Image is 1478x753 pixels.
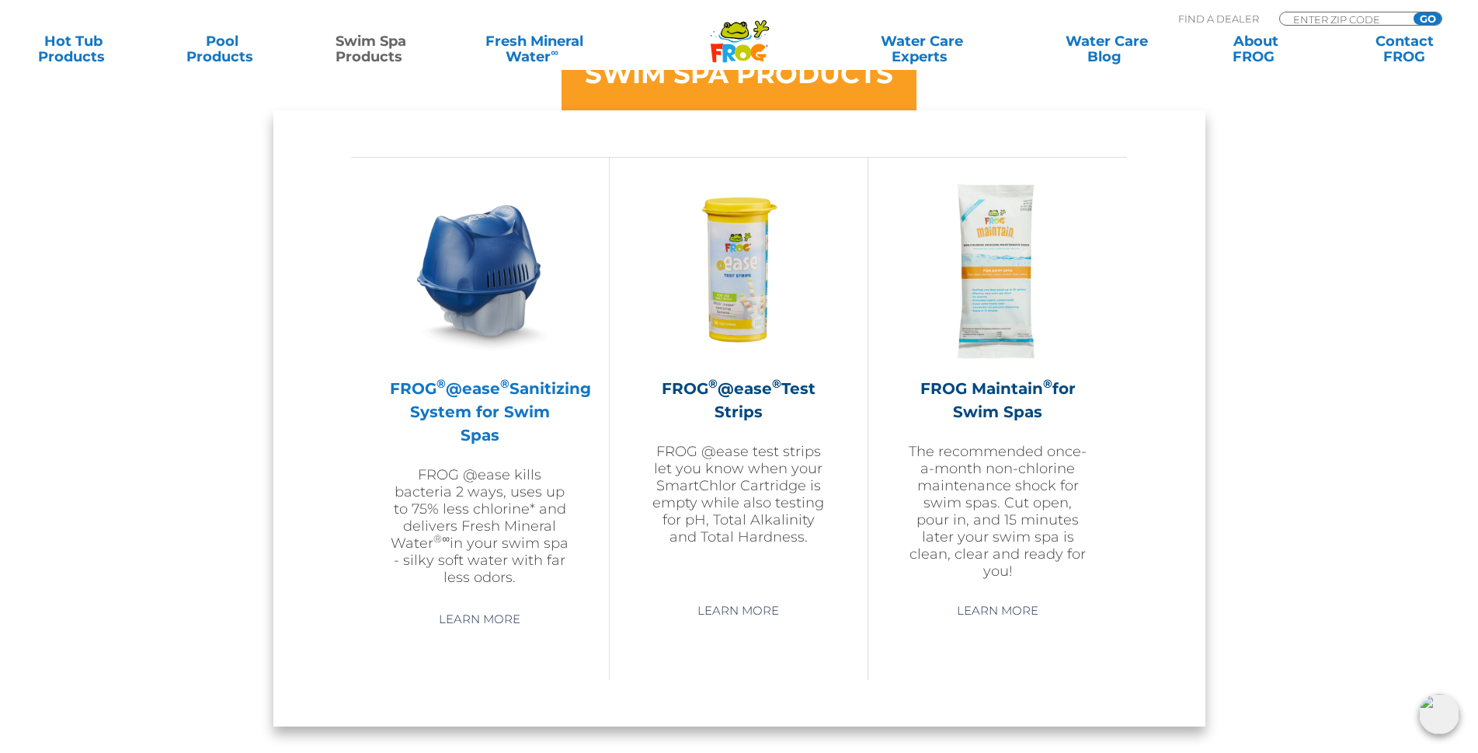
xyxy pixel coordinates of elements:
sup: ® [1043,376,1052,391]
a: Learn More [939,597,1056,625]
a: Swim SpaProducts [313,33,429,64]
a: FROG Maintain®for Swim SpasThe recommended once-a-month non-chlorine maintenance shock for swim s... [907,181,1088,585]
sup: ® [500,376,509,391]
p: Find A Dealer [1178,12,1259,26]
a: AboutFROG [1198,33,1313,64]
a: FROG®@ease®Sanitizing System for Swim SpasFROG @ease kills bacteria 2 ways, uses up to 75% less c... [390,181,570,586]
sup: ® [708,376,718,391]
img: openIcon [1419,694,1459,734]
a: Water CareBlog [1049,33,1165,64]
input: Zip Code Form [1292,12,1396,26]
sup: ∞ [551,46,558,58]
h2: FROG Maintain for Swim Spas [907,377,1088,424]
sup: ®∞ [433,532,450,545]
h3: SWIM SPA PRODUCTS [585,61,893,87]
a: Fresh MineralWater∞ [462,33,607,64]
a: Learn More [680,597,797,625]
sup: ® [772,376,781,391]
p: The recommended once-a-month non-chlorine maintenance shock for swim spas. Cut open, pour in, and... [907,443,1088,580]
input: GO [1414,12,1441,25]
p: FROG @ease kills bacteria 2 ways, uses up to 75% less chlorine* and delivers Fresh Mineral Water ... [390,466,570,586]
img: FROG-@ease-TS-Bottle-300x300.png [649,181,829,361]
a: ContactFROG [1347,33,1462,64]
a: Learn More [421,605,538,633]
a: Hot TubProducts [16,33,131,64]
h2: FROG @ease Sanitizing System for Swim Spas [390,377,570,447]
a: FROG®@ease®Test StripsFROG @ease test strips let you know when your SmartChlor Cartridge is empty... [649,181,829,585]
a: Water CareExperts [828,33,1016,64]
h2: FROG @ease Test Strips [649,377,829,424]
sup: ® [436,376,446,391]
img: ss-@ease-hero-300x300.png [390,181,570,361]
img: ss-maintain-hero-300x300.png [908,181,1088,361]
p: FROG @ease test strips let you know when your SmartChlor Cartridge is empty while also testing fo... [649,443,829,546]
a: PoolProducts [165,33,280,64]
